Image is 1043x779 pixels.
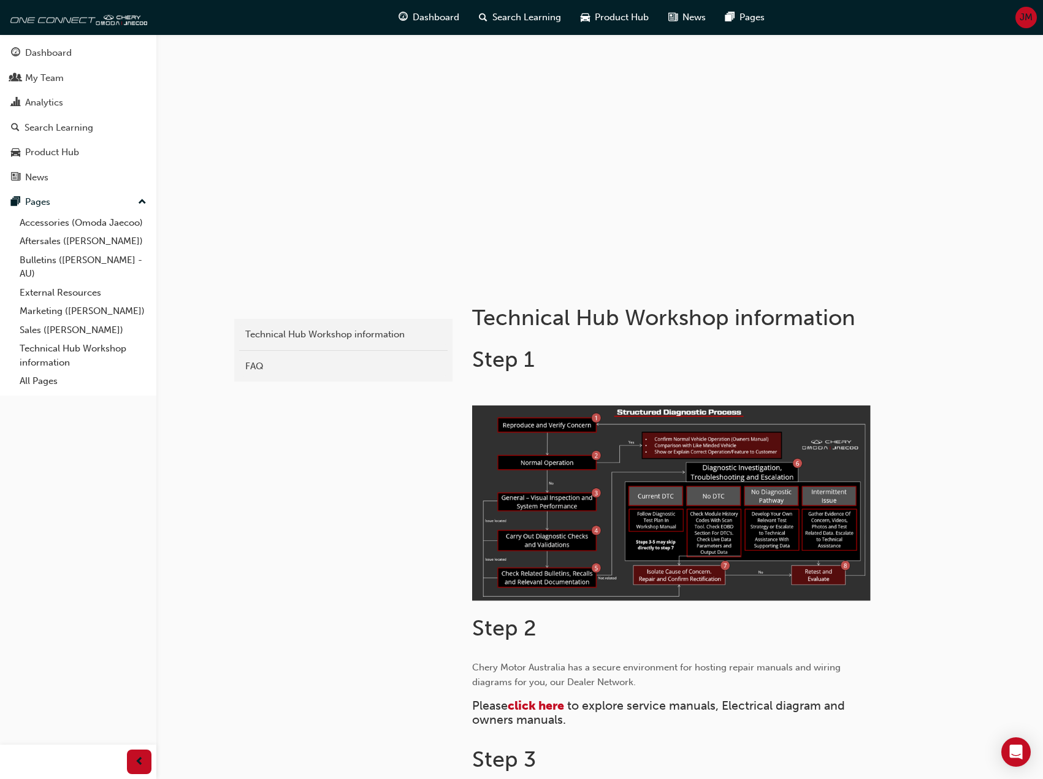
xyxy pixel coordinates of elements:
span: News [682,10,706,25]
a: guage-iconDashboard [389,5,469,30]
span: pages-icon [725,10,735,25]
span: Step 2 [472,615,537,641]
div: Open Intercom Messenger [1001,737,1031,767]
div: Pages [25,195,50,209]
span: to explore service manuals, Electrical diagram and owners manuals. [472,699,848,727]
a: Search Learning [5,117,151,139]
a: pages-iconPages [716,5,774,30]
a: External Resources [15,283,151,302]
span: car-icon [581,10,590,25]
img: oneconnect [6,5,147,29]
div: FAQ [245,359,441,374]
a: My Team [5,67,151,90]
a: News [5,166,151,189]
span: chart-icon [11,98,20,109]
span: search-icon [11,123,20,134]
a: Sales ([PERSON_NAME]) [15,321,151,340]
span: Please [472,699,508,713]
div: Dashboard [25,46,72,60]
div: Product Hub [25,145,79,159]
span: news-icon [668,10,678,25]
button: DashboardMy TeamAnalyticsSearch LearningProduct HubNews [5,39,151,191]
div: Analytics [25,96,63,110]
span: pages-icon [11,197,20,208]
span: search-icon [479,10,487,25]
span: prev-icon [135,754,144,770]
div: Technical Hub Workshop information [245,328,441,342]
span: Search Learning [492,10,561,25]
div: My Team [25,71,64,85]
a: Analytics [5,91,151,114]
a: search-iconSearch Learning [469,5,571,30]
span: Step 3 [472,746,536,772]
span: Pages [739,10,765,25]
a: Technical Hub Workshop information [239,324,448,345]
a: Bulletins ([PERSON_NAME] - AU) [15,251,151,283]
span: JM [1020,10,1033,25]
a: Accessories (Omoda Jaecoo) [15,213,151,232]
span: people-icon [11,73,20,84]
a: Product Hub [5,141,151,164]
a: click here [508,699,564,713]
span: news-icon [11,172,20,183]
span: Chery Motor Australia has a secure environment for hosting repair manuals and wiring diagrams for... [472,662,843,688]
a: All Pages [15,372,151,391]
span: Product Hub [595,10,649,25]
button: Pages [5,191,151,213]
a: Dashboard [5,42,151,64]
a: FAQ [239,356,448,377]
span: Dashboard [413,10,459,25]
span: car-icon [11,147,20,158]
button: JM [1015,7,1037,28]
span: guage-icon [399,10,408,25]
a: car-iconProduct Hub [571,5,659,30]
div: Search Learning [25,121,93,135]
h1: Technical Hub Workshop information [472,304,874,331]
a: Technical Hub Workshop information [15,339,151,372]
span: Step 1 [472,346,535,372]
div: News [25,171,48,185]
a: news-iconNews [659,5,716,30]
span: guage-icon [11,48,20,59]
a: Aftersales ([PERSON_NAME]) [15,232,151,251]
span: up-icon [138,194,147,210]
a: Marketing ([PERSON_NAME]) [15,302,151,321]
